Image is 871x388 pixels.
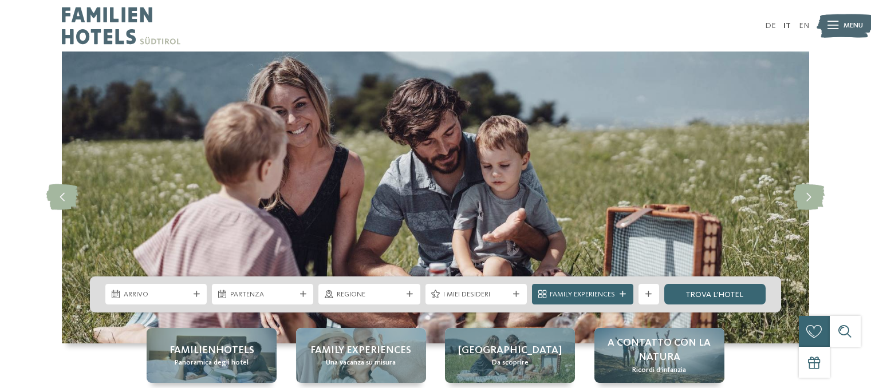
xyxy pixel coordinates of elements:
[550,290,615,300] span: Family Experiences
[147,328,277,383] a: Hotel per famiglie in Alto Adige: un’esperienza indimenticabile Familienhotels Panoramica degli h...
[170,343,254,358] span: Familienhotels
[326,358,396,368] span: Una vacanza su misura
[443,290,509,300] span: I miei desideri
[765,22,776,30] a: DE
[310,343,411,358] span: Family experiences
[844,21,863,31] span: Menu
[445,328,575,383] a: Hotel per famiglie in Alto Adige: un’esperienza indimenticabile [GEOGRAPHIC_DATA] Da scoprire
[458,343,562,358] span: [GEOGRAPHIC_DATA]
[124,290,189,300] span: Arrivo
[62,52,809,343] img: Hotel per famiglie in Alto Adige: un’esperienza indimenticabile
[799,22,809,30] a: EN
[230,290,295,300] span: Partenza
[337,290,402,300] span: Regione
[296,328,426,383] a: Hotel per famiglie in Alto Adige: un’esperienza indimenticabile Family experiences Una vacanza su...
[175,358,249,368] span: Panoramica degli hotel
[605,336,714,365] span: A contatto con la natura
[632,365,686,375] span: Ricordi d’infanzia
[594,328,724,383] a: Hotel per famiglie in Alto Adige: un’esperienza indimenticabile A contatto con la natura Ricordi ...
[783,22,791,30] a: IT
[664,284,766,304] a: trova l’hotel
[492,358,529,368] span: Da scoprire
